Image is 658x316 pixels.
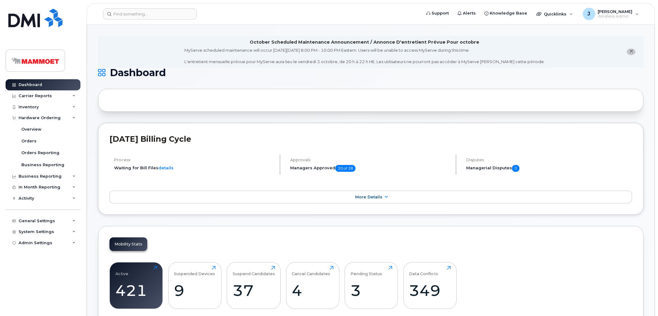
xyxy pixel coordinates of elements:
[110,68,166,77] span: Dashboard
[466,158,632,162] h4: Disputes
[409,281,451,300] div: 349
[184,47,545,65] div: MyServe scheduled maintenance will occur [DATE][DATE] 8:00 PM - 10:00 PM Eastern. Users will be u...
[627,49,635,55] button: close notification
[174,281,216,300] div: 9
[290,158,450,162] h4: Approvals
[114,165,274,171] li: Waiting for Bill Files
[292,281,333,300] div: 4
[174,266,215,276] div: Suspended Devices
[115,266,128,276] div: Active
[351,281,392,300] div: 3
[114,158,274,162] h4: Process
[110,134,632,144] h2: [DATE] Billing Cycle
[233,281,275,300] div: 37
[174,266,216,305] a: Suspended Devices9
[351,266,382,276] div: Pending Status
[292,266,333,305] a: Cancel Candidates4
[233,266,275,305] a: Suspend Candidates37
[409,266,438,276] div: Data Conflicts
[351,266,392,305] a: Pending Status3
[250,39,479,45] div: October Scheduled Maintenance Announcement / Annonce D'entretient Prévue Pour octobre
[233,266,275,276] div: Suspend Candidates
[115,266,157,305] a: Active421
[115,281,157,300] div: 421
[466,165,632,172] h5: Managerial Disputes
[158,165,174,170] a: details
[409,266,451,305] a: Data Conflicts349
[512,165,519,172] span: 0
[335,165,355,172] span: 20 of 28
[292,266,330,276] div: Cancel Candidates
[355,195,382,199] span: More Details
[290,165,450,172] h5: Managers Approved
[631,289,653,311] iframe: Messenger Launcher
